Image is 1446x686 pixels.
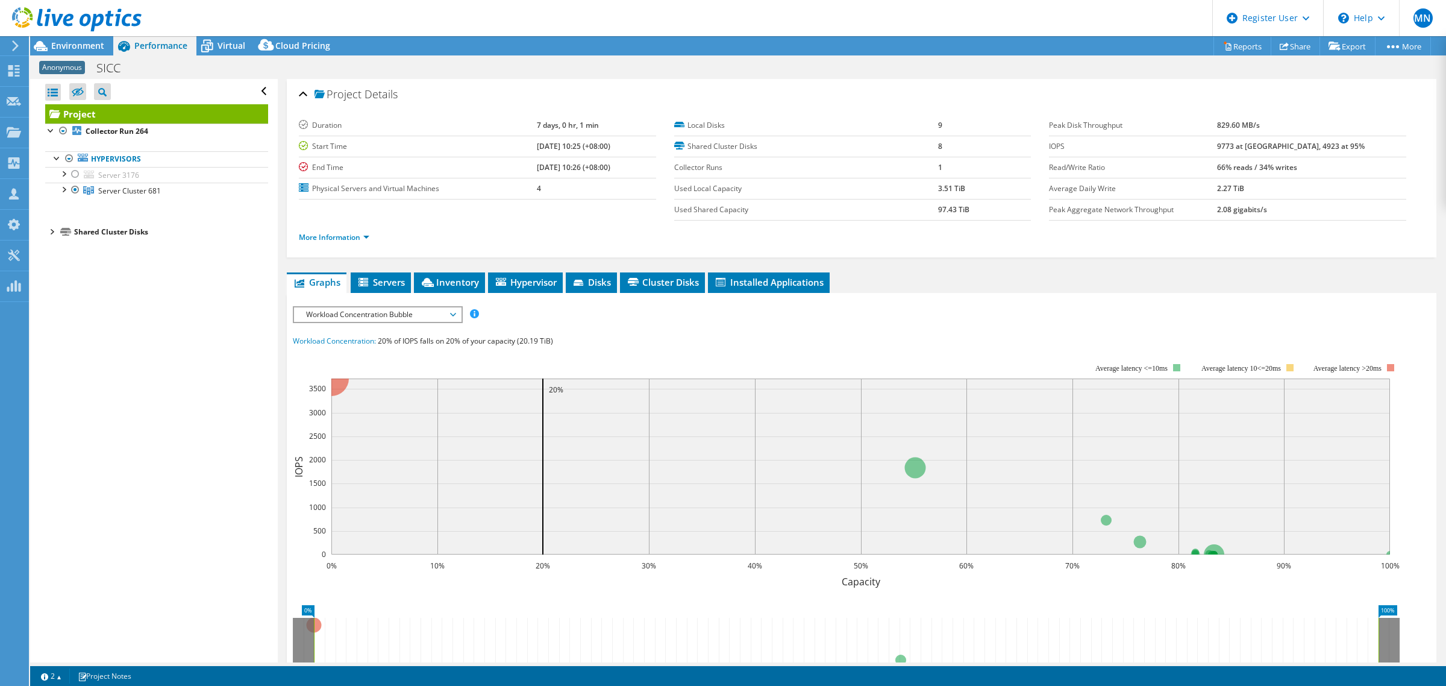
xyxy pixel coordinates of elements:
text: Average latency >20ms [1313,364,1382,373]
b: 8 [938,141,942,151]
span: Cluster Disks [626,276,699,288]
text: 80% [1171,561,1186,571]
span: Workload Concentration Bubble [300,307,455,322]
label: IOPS [1049,140,1216,153]
a: Export [1319,37,1376,55]
a: More [1375,37,1431,55]
span: Environment [51,40,104,51]
text: 20% [536,561,550,571]
text: 500 [313,526,326,536]
b: 1 [938,162,942,172]
text: 2000 [309,455,326,465]
span: MN [1413,8,1433,28]
a: Hypervisors [45,151,268,167]
span: Cloud Pricing [275,40,330,51]
text: 1000 [309,502,326,512]
b: [DATE] 10:26 (+08:00) [537,162,610,172]
text: 0 [322,549,326,559]
label: Local Disks [674,119,938,131]
text: 2500 [309,431,326,441]
b: 97.43 TiB [938,204,969,215]
tspan: Average latency 10<=20ms [1201,364,1281,373]
span: 20% of IOPS falls on 20% of your capacity (20.19 TiB) [378,336,553,346]
label: Duration [299,119,536,131]
span: Server Cluster 681 [98,186,161,196]
span: Server 3176 [98,170,139,180]
label: Peak Disk Throughput [1049,119,1216,131]
b: 2.27 TiB [1217,183,1244,194]
label: Read/Write Ratio [1049,162,1216,174]
h1: SICC [91,61,139,75]
text: 30% [642,561,656,571]
span: Servers [357,276,405,288]
a: Share [1271,37,1320,55]
b: 829.60 MB/s [1217,120,1260,130]
span: Project [315,89,361,101]
b: 9773 at [GEOGRAPHIC_DATA], 4923 at 95% [1217,141,1365,151]
text: Capacity [842,575,881,588]
b: 2.08 gigabits/s [1217,204,1267,215]
b: 66% reads / 34% writes [1217,162,1297,172]
label: Average Daily Write [1049,183,1216,195]
a: Server 3176 [45,167,268,183]
text: 20% [549,385,563,395]
span: Workload Concentration: [293,336,376,346]
b: 4 [537,183,541,194]
text: 50% [854,561,868,571]
span: Installed Applications [714,276,824,288]
label: Physical Servers and Virtual Machines [299,183,536,195]
div: Shared Cluster Disks [74,225,268,239]
a: Project Notes [69,669,140,684]
label: Start Time [299,140,536,153]
tspan: Average latency <=10ms [1095,364,1168,373]
text: 0% [327,561,337,571]
a: Reports [1213,37,1271,55]
text: 1500 [309,478,326,488]
span: Details [365,87,398,101]
label: Used Shared Capacity [674,204,938,216]
label: Collector Runs [674,162,938,174]
b: 7 days, 0 hr, 1 min [537,120,599,130]
label: Peak Aggregate Network Throughput [1049,204,1216,216]
text: IOPS [292,456,305,477]
span: Graphs [293,276,340,288]
text: 3500 [309,383,326,394]
text: 90% [1277,561,1291,571]
text: 3000 [309,408,326,418]
span: Performance [134,40,187,51]
a: Server Cluster 681 [45,183,268,198]
span: Anonymous [39,61,85,74]
a: 2 [33,669,70,684]
text: 40% [748,561,762,571]
b: 9 [938,120,942,130]
a: Project [45,104,268,124]
span: Inventory [420,276,479,288]
text: 100% [1381,561,1400,571]
label: Shared Cluster Disks [674,140,938,153]
text: 70% [1065,561,1080,571]
text: 60% [959,561,974,571]
span: Virtual [218,40,245,51]
span: Disks [572,276,611,288]
text: 10% [430,561,445,571]
b: 3.51 TiB [938,183,965,194]
svg: \n [1338,13,1349,24]
label: End Time [299,162,536,174]
label: Used Local Capacity [674,183,938,195]
b: [DATE] 10:25 (+08:00) [537,141,610,151]
b: Collector Run 264 [86,126,148,136]
a: Collector Run 264 [45,124,268,139]
span: Hypervisor [494,276,557,288]
a: More Information [299,232,369,242]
